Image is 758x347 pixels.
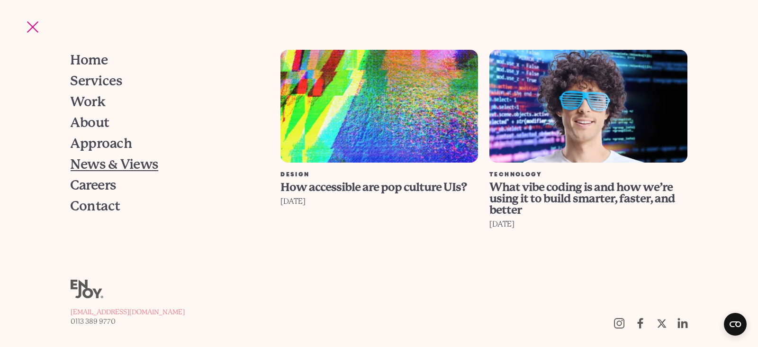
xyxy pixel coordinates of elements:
a: https://uk.linkedin.com/company/enjoy-digital [672,313,694,334]
span: Careers [71,179,116,192]
a: About [71,112,256,133]
span: 0113 389 9770 [71,318,116,325]
span: Approach [71,137,132,150]
span: News & Views [71,158,158,171]
img: How accessible are pop culture UIs? [280,50,478,163]
a: [EMAIL_ADDRESS][DOMAIN_NAME] [71,307,185,317]
a: Follow us on Instagram [608,313,630,334]
div: Technology [489,172,687,178]
div: [DATE] [489,218,687,231]
img: What vibe coding is and how we’re using it to build smarter, faster, and better [489,50,687,163]
div: [DATE] [280,195,478,208]
span: [EMAIL_ADDRESS][DOMAIN_NAME] [71,308,185,316]
span: Services [71,74,122,88]
a: Services [71,71,256,91]
button: Site navigation [23,17,43,37]
a: What vibe coding is and how we’re using it to build smarter, faster, and better Technology What v... [484,50,693,280]
span: What vibe coding is and how we’re using it to build smarter, faster, and better [489,181,675,217]
a: Follow us on Facebook [630,313,651,334]
span: Home [71,54,108,67]
button: Open CMP widget [724,313,747,336]
span: How accessible are pop culture UIs? [280,181,467,194]
span: Contact [71,200,120,213]
a: Work [71,91,256,112]
a: 0113 389 9770 [71,317,185,326]
a: Contact [71,196,256,217]
a: How accessible are pop culture UIs? Design How accessible are pop culture UIs? [DATE] [275,50,484,280]
a: Follow us on Twitter [651,313,672,334]
a: Careers [71,175,256,196]
a: Home [71,50,256,71]
span: About [71,116,109,129]
a: News & Views [71,154,256,175]
div: Design [280,172,478,178]
span: Work [71,95,106,109]
a: Approach [71,133,256,154]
